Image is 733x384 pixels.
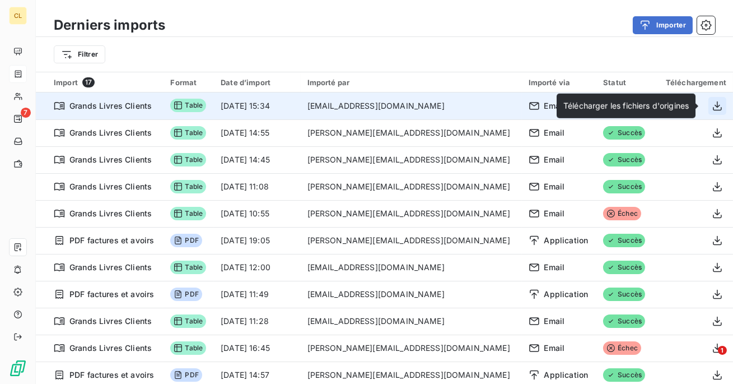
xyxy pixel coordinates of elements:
span: Table [170,314,206,328]
div: Statut [603,78,651,87]
td: [DATE] 16:45 [214,335,300,362]
td: [DATE] 14:45 [214,146,300,173]
span: Succès [603,234,645,247]
span: Télécharger les fichiers d'origines [563,101,689,110]
td: [DATE] 11:08 [214,173,300,200]
td: [DATE] 11:28 [214,308,300,335]
span: 17 [82,77,95,87]
span: Succès [603,288,645,301]
span: Grands Livres Clients [69,343,152,354]
td: [PERSON_NAME][EMAIL_ADDRESS][DOMAIN_NAME] [301,335,522,362]
td: [EMAIL_ADDRESS][DOMAIN_NAME] [301,308,522,335]
div: Importé par [307,78,515,87]
span: Grands Livres Clients [69,181,152,192]
span: Échec [603,207,641,220]
td: [DATE] 19:05 [214,227,300,254]
span: Email [544,316,565,327]
iframe: Intercom live chat [695,346,722,373]
span: PDF [170,368,202,382]
span: Grands Livres Clients [69,262,152,273]
span: Succès [603,126,645,140]
span: Email [544,208,565,219]
span: Table [170,99,206,112]
div: Importé via [529,78,590,87]
h3: Derniers imports [54,15,165,35]
td: [DATE] 11:49 [214,281,300,308]
span: Grands Livres Clients [69,208,152,219]
td: [DATE] 10:55 [214,200,300,227]
span: Table [170,261,206,274]
td: [EMAIL_ADDRESS][DOMAIN_NAME] [301,254,522,281]
span: Succès [603,153,645,166]
span: Grands Livres Clients [69,100,152,112]
td: [DATE] 15:34 [214,92,300,119]
span: Grands Livres Clients [69,127,152,138]
span: Email [544,154,565,165]
div: Import [54,77,157,87]
span: Table [170,126,206,140]
td: [PERSON_NAME][EMAIL_ADDRESS][DOMAIN_NAME] [301,200,522,227]
span: Application [544,235,589,246]
td: [DATE] 14:55 [214,119,300,146]
span: Email [544,262,565,273]
span: Application [544,289,589,300]
span: Succès [603,180,645,193]
span: Grands Livres Clients [69,154,152,165]
div: Format [170,78,207,87]
span: Échec [603,341,641,355]
span: Application [544,369,589,381]
td: [PERSON_NAME][EMAIL_ADDRESS][DOMAIN_NAME] [301,173,522,200]
button: Filtrer [54,45,105,63]
button: Importer [633,16,693,34]
td: [PERSON_NAME][EMAIL_ADDRESS][DOMAIN_NAME] [301,227,522,254]
span: 7 [21,108,31,118]
div: Date d’import [221,78,293,87]
span: Table [170,153,206,166]
span: Table [170,207,206,220]
div: Téléchargement [664,78,726,87]
a: 7 [9,110,26,128]
img: Logo LeanPay [9,359,27,377]
span: PDF factures et avoirs [69,369,154,381]
span: Grands Livres Clients [69,316,152,327]
td: [PERSON_NAME][EMAIL_ADDRESS][DOMAIN_NAME] [301,119,522,146]
span: Email [544,127,565,138]
div: CL [9,7,27,25]
span: Succès [603,368,645,382]
span: 1 [718,346,727,355]
span: Succès [603,314,645,328]
td: [EMAIL_ADDRESS][DOMAIN_NAME] [301,281,522,308]
span: PDF factures et avoirs [69,289,154,300]
span: Table [170,341,206,355]
span: Table [170,180,206,193]
td: [PERSON_NAME][EMAIL_ADDRESS][DOMAIN_NAME] [301,146,522,173]
td: [EMAIL_ADDRESS][DOMAIN_NAME] [301,92,522,119]
span: Email [544,181,565,192]
span: Email [544,343,565,354]
span: Email [544,100,565,112]
td: [DATE] 12:00 [214,254,300,281]
span: Succès [603,261,645,274]
span: PDF factures et avoirs [69,235,154,246]
span: PDF [170,234,202,247]
span: PDF [170,288,202,301]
